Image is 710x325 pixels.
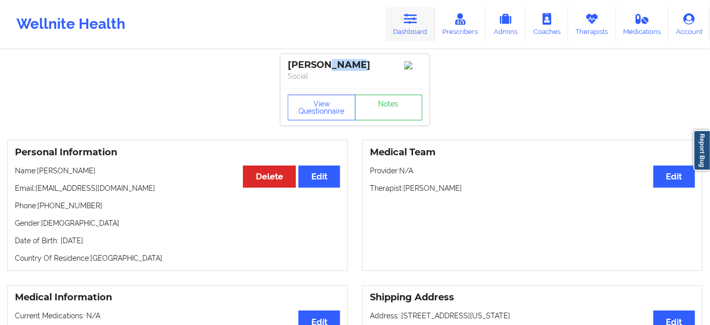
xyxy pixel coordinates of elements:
[15,166,340,176] p: Name: [PERSON_NAME]
[288,71,422,81] p: Social
[15,218,340,228] p: Gender: [DEMOGRAPHIC_DATA]
[15,183,340,193] p: Email: [EMAIL_ADDRESS][DOMAIN_NAME]
[243,166,296,188] button: Delete
[288,59,422,71] div: [PERSON_NAME]
[15,292,340,303] h3: Medical Information
[15,236,340,246] p: Date of Birth: [DATE]
[355,95,423,120] a: Notes
[668,7,710,41] a: Account
[485,7,526,41] a: Admins
[15,311,340,321] p: Current Medications: N/A
[298,166,340,188] button: Edit
[15,253,340,263] p: Country Of Residence: [GEOGRAPHIC_DATA]
[15,147,340,158] h3: Personal Information
[386,7,435,41] a: Dashboard
[288,95,356,120] button: View Questionnaire
[694,130,710,171] a: Report Bug
[370,311,695,321] p: Address: [STREET_ADDRESS][US_STATE]
[526,7,568,41] a: Coaches
[568,7,616,41] a: Therapists
[370,292,695,303] h3: Shipping Address
[435,7,486,41] a: Prescribers
[370,166,695,176] p: Provider: N/A
[15,201,340,211] p: Phone: [PHONE_NUMBER]
[404,61,422,69] img: Image%2Fplaceholer-image.png
[616,7,669,41] a: Medications
[653,166,695,188] button: Edit
[370,183,695,193] p: Therapist: [PERSON_NAME]
[370,147,695,158] h3: Medical Team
